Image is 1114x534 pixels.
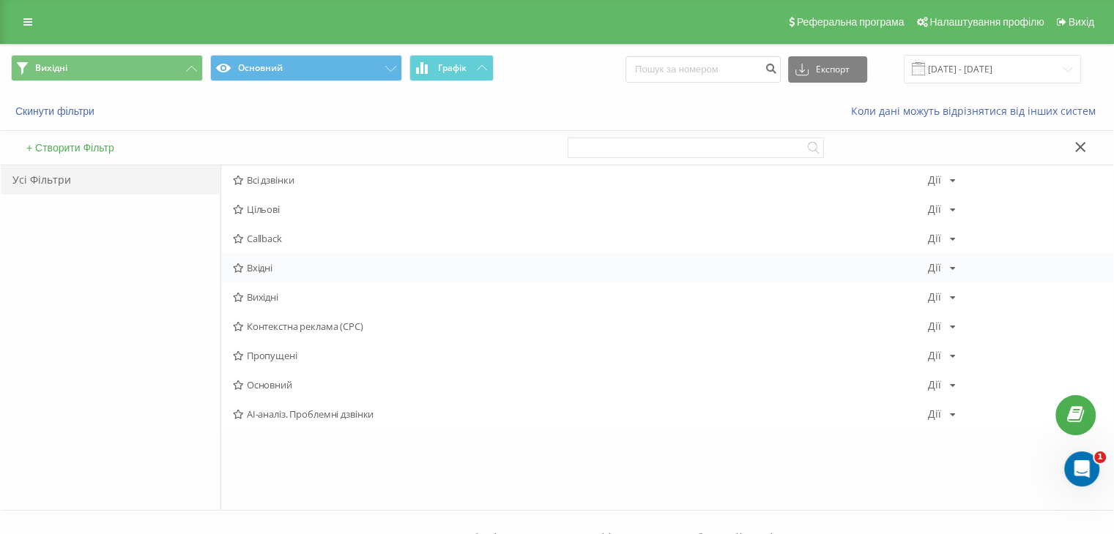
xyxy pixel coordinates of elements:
span: Вихід [1069,16,1094,28]
button: Графік [409,55,494,81]
button: + Створити Фільтр [22,141,119,154]
span: Callback [233,233,928,244]
div: Дії [928,350,941,361]
button: Основний [210,55,402,81]
span: Основний [233,380,928,390]
span: AI-аналіз. Проблемні дзвінки [233,409,928,419]
span: Графік [438,63,467,73]
div: Дії [928,380,941,390]
div: Дії [928,321,941,331]
div: Дії [928,263,941,273]
iframe: Intercom live chat [1064,451,1099,486]
span: Всі дзвінки [233,175,928,185]
div: Усі Фільтри [1,165,220,195]
button: Вихідні [11,55,203,81]
span: Реферальна програма [797,16,905,28]
a: Коли дані можуть відрізнятися вiд інших систем [851,104,1103,118]
button: Скинути фільтри [11,105,102,118]
span: Вихідні [35,62,67,74]
div: Дії [928,204,941,214]
span: Вхідні [233,263,928,273]
span: Пропущені [233,350,928,361]
span: Контекстна реклама (CPC) [233,321,928,331]
div: Дії [928,292,941,302]
span: Цільові [233,204,928,214]
div: Дії [928,409,941,419]
span: Налаштування профілю [929,16,1044,28]
span: Вихідні [233,292,928,302]
button: Експорт [788,56,867,83]
div: Дії [928,233,941,244]
span: 1 [1094,451,1106,463]
div: Дії [928,175,941,185]
button: Закрити [1070,140,1091,156]
input: Пошук за номером [625,56,781,83]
